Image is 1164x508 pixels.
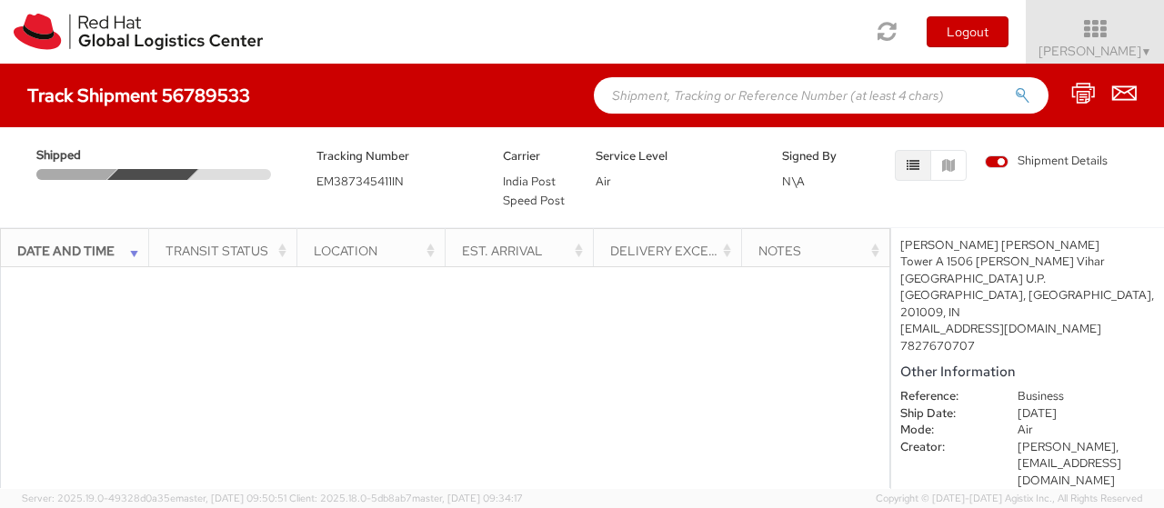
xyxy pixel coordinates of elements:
[876,492,1142,506] span: Copyright © [DATE]-[DATE] Agistix Inc., All Rights Reserved
[1018,439,1119,454] span: [PERSON_NAME],
[887,422,1004,439] dt: Mode:
[610,242,737,260] div: Delivery Exception
[985,153,1108,173] label: Shipment Details
[176,492,286,504] span: master, [DATE] 09:50:51
[316,174,404,189] span: EM387345411IN
[887,388,1004,405] dt: Reference:
[166,242,292,260] div: Transit Status
[758,242,885,260] div: Notes
[27,85,250,105] h4: Track Shipment 56789533
[316,150,476,163] h5: Tracking Number
[596,174,611,189] span: Air
[22,492,286,504] span: Server: 2025.19.0-49328d0a35e
[289,492,523,504] span: Client: 2025.18.0-5db8ab7
[900,254,1155,287] div: Tower A 1506 [PERSON_NAME] Vihar [GEOGRAPHIC_DATA] U.P.
[900,364,1155,380] h5: Other Information
[462,242,588,260] div: Est. Arrival
[1141,45,1152,59] span: ▼
[596,150,755,163] h5: Service Level
[782,150,848,163] h5: Signed By
[900,287,1155,321] div: [GEOGRAPHIC_DATA], [GEOGRAPHIC_DATA], 201009, IN
[36,147,115,164] span: Shipped
[782,174,805,189] span: N\A
[594,77,1049,114] input: Shipment, Tracking or Reference Number (at least 4 chars)
[1039,43,1152,59] span: [PERSON_NAME]
[927,16,1008,47] button: Logout
[14,14,263,50] img: rh-logistics-00dfa346123c4ec078e1.svg
[900,237,1155,254] div: [PERSON_NAME] [PERSON_NAME]
[412,492,523,504] span: master, [DATE] 09:34:17
[900,338,1155,355] div: 7827670707
[887,405,1004,423] dt: Ship Date:
[17,242,144,260] div: Date and Time
[503,150,569,163] h5: Carrier
[503,174,565,208] span: India Post Speed Post
[314,242,440,260] div: Location
[887,439,1004,456] dt: Creator:
[985,153,1108,170] span: Shipment Details
[900,321,1155,338] div: [EMAIL_ADDRESS][DOMAIN_NAME]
